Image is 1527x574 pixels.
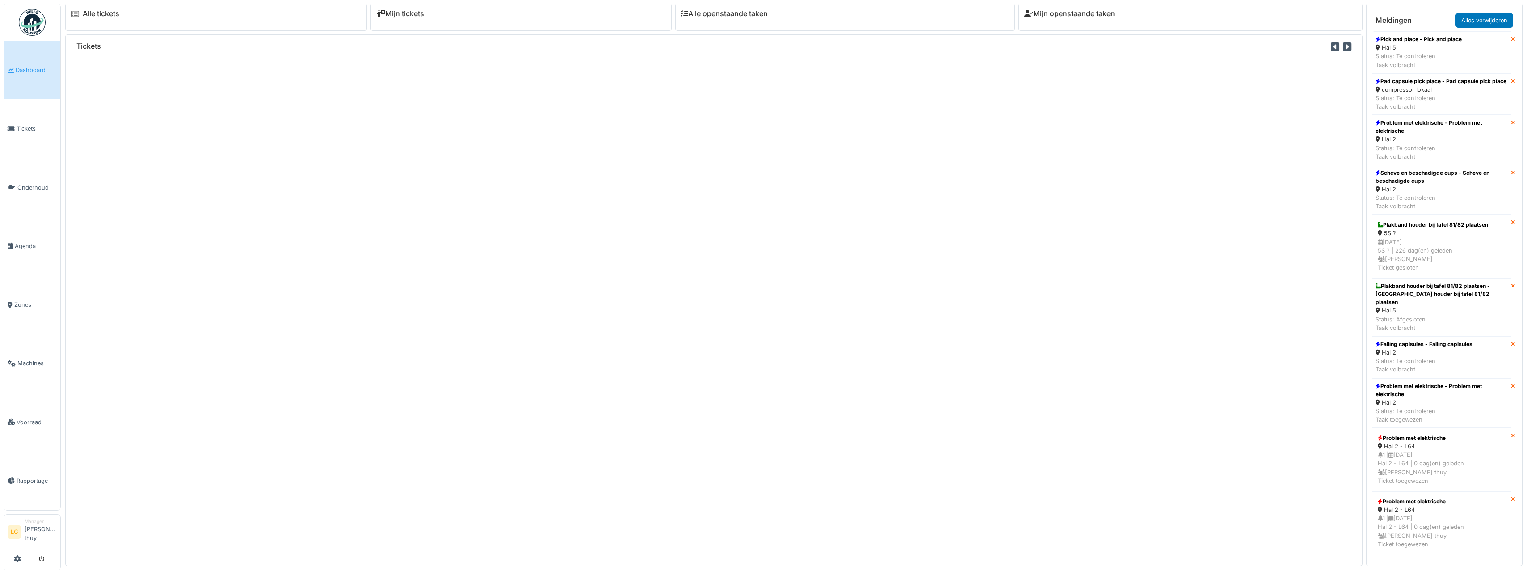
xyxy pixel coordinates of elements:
span: Machines [17,359,57,367]
div: Hal 2 - L64 [1378,442,1505,451]
div: Pick and place - Pick and place [1376,35,1462,43]
a: Problem met elektrische - Problem met elektrische Hal 2 Status: Te controlerenTaak volbracht [1372,115,1511,165]
a: Alles verwijderen [1455,13,1513,28]
a: Plakband houder bij tafel 81/82 plaatsen 5S ? [DATE]5S ? | 226 dag(en) geleden [PERSON_NAME]Ticke... [1372,215,1511,278]
div: Plakband houder bij tafel 81/82 plaatsen - [GEOGRAPHIC_DATA] houder bij tafel 81/82 plaatsen [1376,282,1507,306]
a: Machines [4,334,60,393]
a: Dashboard [4,41,60,99]
a: Mijn openstaande taken [1024,9,1115,18]
h6: Tickets [76,42,101,51]
div: Problem met elektrische - Problem met elektrische [1376,119,1507,135]
span: Voorraad [17,418,57,426]
div: Status: Te controleren Taak volbracht [1376,94,1506,111]
div: Hal 2 [1376,348,1472,357]
li: [PERSON_NAME] thuy [25,518,57,546]
h6: Meldingen [1376,16,1412,25]
span: Onderhoud [17,183,57,192]
span: Agenda [15,242,57,250]
div: Status: Te controleren Taak volbracht [1376,194,1507,211]
a: Onderhoud [4,158,60,217]
span: Zones [14,300,57,309]
a: Mijn tickets [376,9,424,18]
span: Tickets [17,124,57,133]
div: Status: Te controleren Taak volbracht [1376,144,1507,161]
div: Hal 2 - L64 [1378,506,1505,514]
span: Rapportage [17,477,57,485]
a: Voorraad [4,393,60,452]
div: Problem met elektrische - Problem met elektrische [1376,382,1507,398]
div: Status: Te controleren Taak toegewezen [1376,407,1507,424]
div: Problem met elektrische [1378,434,1505,442]
div: compressor lokaal [1376,85,1506,94]
span: Dashboard [16,66,57,74]
div: Problem met elektrische [1378,498,1505,506]
a: Tickets [4,99,60,158]
div: 5S ? [1378,229,1505,237]
div: Scheve en beschadigde cups - Scheve en beschadigde cups [1376,169,1507,185]
div: 1 | [DATE] Hal 2 - L64 | 0 dag(en) geleden [PERSON_NAME] thuy Ticket toegewezen [1378,514,1505,549]
li: LC [8,525,21,539]
a: LC Manager[PERSON_NAME] thuy [8,518,57,548]
div: Falling caplsules - Falling caplsules [1376,340,1472,348]
a: Zones [4,275,60,334]
div: Pad capsule pick place - Pad capsule pick place [1376,77,1506,85]
a: Problem met elektrische Hal 2 - L64 1 |[DATE]Hal 2 - L64 | 0 dag(en) geleden [PERSON_NAME] thuyTi... [1372,491,1511,555]
div: Hal 2 [1376,135,1507,143]
div: [DATE] 5S ? | 226 dag(en) geleden [PERSON_NAME] Ticket gesloten [1378,238,1505,272]
div: Plakband houder bij tafel 81/82 plaatsen [1378,221,1505,229]
div: Status: Te controleren Taak volbracht [1376,52,1462,69]
div: Hal 2 [1376,398,1507,407]
a: Pad capsule pick place - Pad capsule pick place compressor lokaal Status: Te controlerenTaak volb... [1372,73,1511,115]
a: Problem met elektrische - Problem met elektrische Hal 2 Status: Te controlerenTaak toegewezen [1372,378,1511,428]
div: 1 | [DATE] Hal 2 - L64 | 0 dag(en) geleden [PERSON_NAME] thuy Ticket toegewezen [1378,451,1505,485]
img: Badge_color-CXgf-gQk.svg [19,9,46,36]
div: Hal 2 [1376,185,1507,194]
div: Hal 5 [1376,43,1462,52]
a: Rapportage [4,452,60,510]
a: Alle tickets [83,9,119,18]
a: Falling caplsules - Falling caplsules Hal 2 Status: Te controlerenTaak volbracht [1372,336,1511,378]
a: Scheve en beschadigde cups - Scheve en beschadigde cups Hal 2 Status: Te controlerenTaak volbracht [1372,165,1511,215]
a: Plakband houder bij tafel 81/82 plaatsen - [GEOGRAPHIC_DATA] houder bij tafel 81/82 plaatsen Hal ... [1372,278,1511,336]
div: Status: Te controleren Taak volbracht [1376,357,1472,374]
a: Problem met elektrische Hal 2 - L64 1 |[DATE]Hal 2 - L64 | 0 dag(en) geleden [PERSON_NAME] thuyTi... [1372,428,1511,491]
div: Manager [25,518,57,525]
div: Hal 5 [1376,306,1507,315]
a: Pick and place - Pick and place Hal 5 Status: Te controlerenTaak volbracht [1372,31,1511,73]
a: Agenda [4,217,60,275]
a: Alle openstaande taken [681,9,768,18]
div: Status: Afgesloten Taak volbracht [1376,315,1507,332]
